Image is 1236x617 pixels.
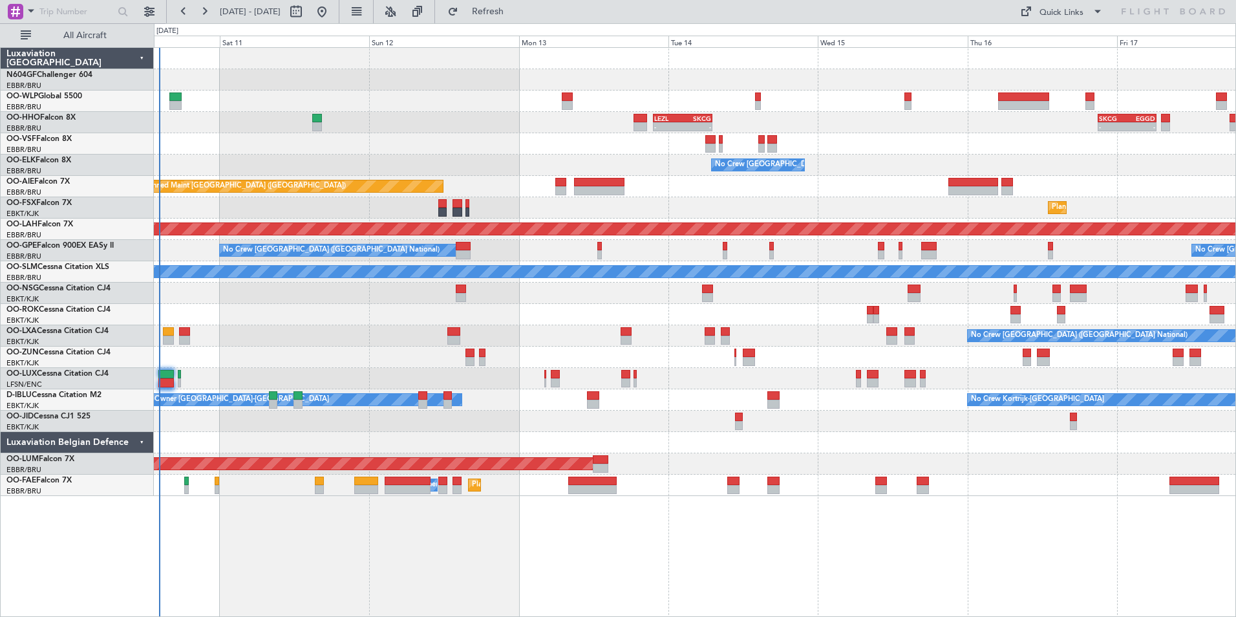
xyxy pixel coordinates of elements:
div: LEZL [654,114,683,122]
a: EBKT/KJK [6,358,39,368]
span: OO-VSF [6,135,36,143]
div: Sat 11 [220,36,369,47]
a: EBKT/KJK [6,209,39,219]
span: Refresh [461,7,515,16]
a: OO-ZUNCessna Citation CJ4 [6,349,111,356]
a: OO-NSGCessna Citation CJ4 [6,285,111,292]
a: EBKT/KJK [6,294,39,304]
div: Mon 13 [519,36,668,47]
input: Trip Number [39,2,114,21]
div: Quick Links [1039,6,1083,19]
div: SKCG [1099,114,1127,122]
a: OO-VSFFalcon 8X [6,135,72,143]
span: OO-LUX [6,370,37,378]
span: OO-FSX [6,199,36,207]
a: OO-GPEFalcon 900EX EASy II [6,242,114,250]
a: EBBR/BRU [6,273,41,283]
div: - [683,123,711,131]
a: OO-JIDCessna CJ1 525 [6,413,91,420]
a: N604GFChallenger 604 [6,71,92,79]
span: OO-ROK [6,306,39,314]
div: Tue 14 [668,36,818,47]
div: Owner [GEOGRAPHIC_DATA]-[GEOGRAPHIC_DATA] [154,390,329,409]
span: N604GF [6,71,37,79]
a: OO-ELKFalcon 8X [6,157,71,164]
span: OO-FAE [6,477,36,484]
span: OO-WLP [6,92,38,100]
a: D-IBLUCessna Citation M2 [6,391,101,399]
a: OO-LXACessna Citation CJ4 [6,327,109,335]
div: Sun 12 [369,36,518,47]
div: Wed 15 [818,36,967,47]
span: [DATE] - [DATE] [220,6,281,17]
span: OO-LAH [6,221,37,228]
a: EBBR/BRU [6,102,41,112]
a: OO-HHOFalcon 8X [6,114,76,122]
a: EBBR/BRU [6,486,41,496]
div: Planned Maint Melsbroek Air Base [472,475,585,495]
div: No Crew [GEOGRAPHIC_DATA] ([GEOGRAPHIC_DATA] National) [223,241,440,260]
span: OO-NSG [6,285,39,292]
span: OO-SLM [6,263,37,271]
span: All Aircraft [34,31,136,40]
a: EBBR/BRU [6,166,41,176]
a: EBBR/BRU [6,145,41,155]
span: OO-AIE [6,178,34,186]
div: No Crew [GEOGRAPHIC_DATA] ([GEOGRAPHIC_DATA] National) [715,155,932,175]
a: EBKT/KJK [6,401,39,411]
div: No Crew [GEOGRAPHIC_DATA] ([GEOGRAPHIC_DATA] National) [971,326,1188,345]
span: D-IBLU [6,391,32,399]
a: OO-LAHFalcon 7X [6,221,73,228]
span: OO-LUM [6,455,39,463]
a: EBBR/BRU [6,124,41,133]
button: All Aircraft [14,25,140,46]
div: Planned Maint Kortrijk-[GEOGRAPHIC_DATA] [1052,198,1202,217]
div: Planned Maint [GEOGRAPHIC_DATA] ([GEOGRAPHIC_DATA]) [142,177,346,196]
div: EGGD [1127,114,1156,122]
div: [DATE] [156,26,178,37]
a: OO-LUMFalcon 7X [6,455,74,463]
a: LFSN/ENC [6,380,42,389]
a: EBKT/KJK [6,422,39,432]
a: EBBR/BRU [6,81,41,91]
a: EBBR/BRU [6,188,41,197]
a: EBBR/BRU [6,465,41,475]
button: Refresh [442,1,519,22]
a: OO-WLPGlobal 5500 [6,92,82,100]
a: EBKT/KJK [6,316,39,325]
a: EBKT/KJK [6,337,39,347]
a: OO-ROKCessna Citation CJ4 [6,306,111,314]
div: - [1127,123,1156,131]
span: OO-LXA [6,327,37,335]
a: OO-SLMCessna Citation XLS [6,263,109,271]
span: OO-GPE [6,242,37,250]
a: OO-FAEFalcon 7X [6,477,72,484]
span: OO-JID [6,413,34,420]
div: - [1099,123,1127,131]
div: Thu 16 [968,36,1117,47]
a: OO-LUXCessna Citation CJ4 [6,370,109,378]
div: SKCG [683,114,711,122]
a: OO-AIEFalcon 7X [6,178,70,186]
div: - [654,123,683,131]
a: EBBR/BRU [6,252,41,261]
div: No Crew Kortrijk-[GEOGRAPHIC_DATA] [971,390,1104,409]
a: OO-FSXFalcon 7X [6,199,72,207]
button: Quick Links [1014,1,1109,22]
span: OO-ELK [6,157,36,164]
span: OO-ZUN [6,349,39,356]
span: OO-HHO [6,114,40,122]
a: EBBR/BRU [6,230,41,240]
